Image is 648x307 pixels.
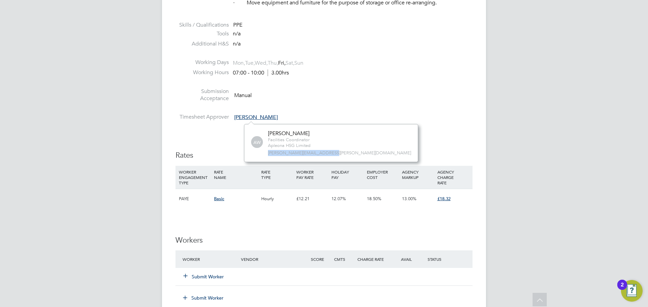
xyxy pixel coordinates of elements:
div: Status [426,253,473,265]
div: 07:00 - 10:00 [233,69,289,76]
span: 13.00% [402,196,416,202]
div: AGENCY CHARGE RATE [436,166,471,189]
div: WORKER ENGAGEMENT TYPE [177,166,212,189]
span: Sat, [286,60,294,66]
label: Timesheet Approver [175,114,229,121]
div: £12.21 [295,189,330,209]
div: [PERSON_NAME] [268,130,310,137]
label: Working Days [175,59,229,66]
span: 12.07% [331,196,346,202]
div: RATE TYPE [260,166,295,183]
div: PPE [233,22,473,29]
div: RATE NAME [212,166,259,183]
div: Vendor [239,253,309,265]
span: Manual [234,92,252,98]
div: Cmts [332,253,356,265]
span: Facilities Coordinator [268,137,310,143]
div: EMPLOYER COST [365,166,400,183]
div: Worker [181,253,239,265]
span: Basic [214,196,224,202]
span: n/a [233,30,241,37]
span: 18.50% [367,196,381,202]
span: 3.00hrs [268,69,289,76]
button: Submit Worker [178,293,229,303]
label: Submission Acceptance [175,88,229,102]
span: [PERSON_NAME][EMAIL_ADDRESS][PERSON_NAME][DOMAIN_NAME] [268,150,411,156]
div: 2 [621,285,624,294]
span: [PERSON_NAME] [234,114,278,121]
h3: Rates [175,151,473,160]
span: Sun [294,60,303,66]
span: n/a [233,40,241,47]
span: Wed, [255,60,268,66]
div: Avail [391,253,426,265]
span: Tue, [245,60,255,66]
span: Mon, [233,60,245,66]
div: HOLIDAY PAY [330,166,365,183]
label: Skills / Qualifications [175,22,229,29]
div: PAYE [177,189,212,209]
div: Score [309,253,332,265]
span: Fri, [278,60,286,66]
label: Working Hours [175,69,229,76]
button: Open Resource Center, 2 new notifications [621,280,643,302]
div: WORKER PAY RATE [295,166,330,183]
label: Additional H&S [175,40,229,48]
h3: Workers [175,236,473,245]
button: Submit Worker [184,273,224,280]
div: Hourly [260,189,295,209]
span: Apleona HSG Limited [268,143,310,149]
div: AGENCY MARKUP [400,166,435,183]
div: Charge Rate [356,253,391,265]
label: Tools [175,30,229,37]
span: £18.32 [437,196,451,202]
span: AW [251,136,263,148]
span: Thu, [268,60,278,66]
